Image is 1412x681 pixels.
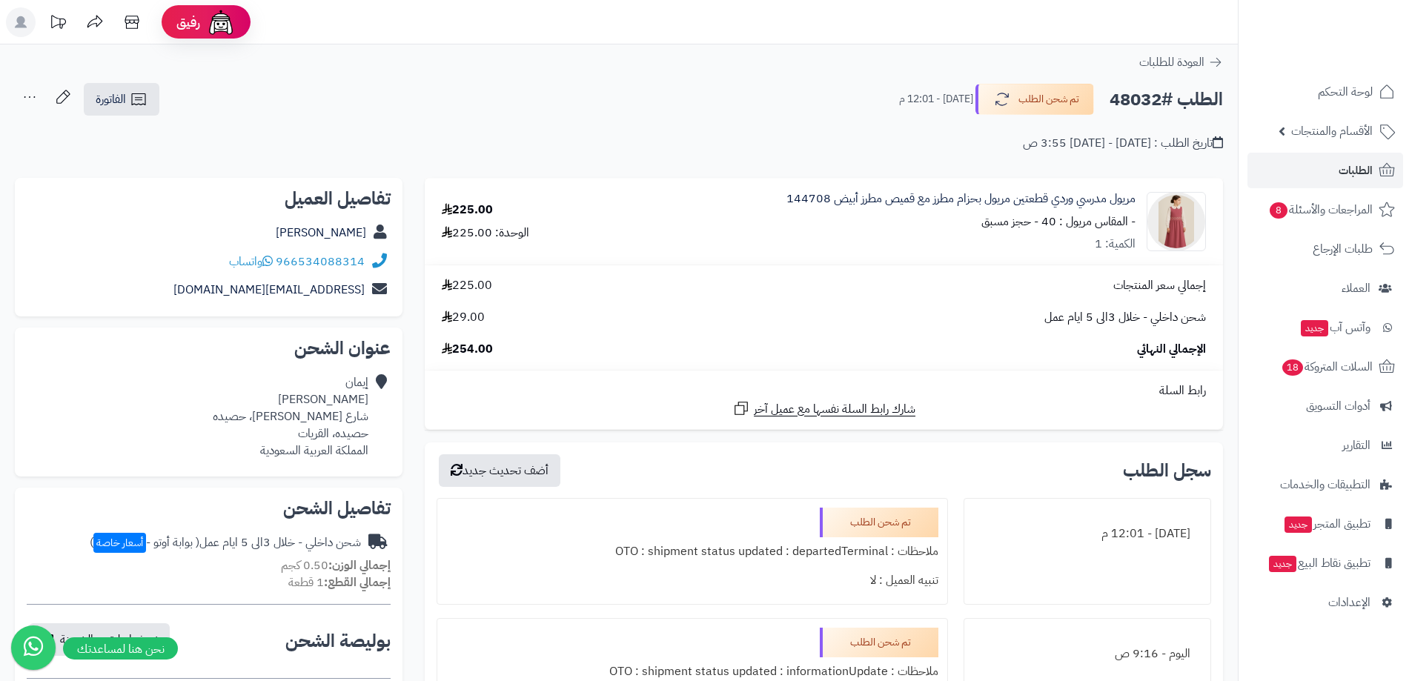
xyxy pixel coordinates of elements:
[446,537,938,566] div: ملاحظات : OTO : shipment status updated : departedTerminal
[1044,309,1206,326] span: شحن داخلي - خلال 3الى 5 ايام عمل
[1110,84,1223,115] h2: الطلب #48032
[96,90,126,108] span: الفاتورة
[1247,231,1403,267] a: طلبات الإرجاع
[328,557,391,574] strong: إجمالي الوزن:
[176,13,200,31] span: رفيق
[1247,585,1403,620] a: الإعدادات
[93,533,146,553] span: أسعار خاصة
[1268,199,1373,220] span: المراجعات والأسئلة
[90,534,361,551] div: شحن داخلي - خلال 3الى 5 ايام عمل
[1328,592,1370,613] span: الإعدادات
[981,213,1136,230] small: - المقاس مريول : 40 - حجز مسبق
[442,309,485,326] span: 29.00
[29,623,170,656] button: نسخ رابط تتبع الشحنة
[1023,135,1223,152] div: تاريخ الطلب : [DATE] - [DATE] 3:55 ص
[60,631,158,648] span: نسخ رابط تتبع الشحنة
[442,341,493,358] span: 254.00
[442,277,492,294] span: 225.00
[786,190,1136,207] a: مريول مدرسي وردي قطعتين مريول بحزام مطرز مع قميص مطرز أبيض 144708
[1247,428,1403,463] a: التقارير
[1137,341,1206,358] span: الإجمالي النهائي
[1247,153,1403,188] a: الطلبات
[285,632,391,650] h2: بوليصة الشحن
[754,401,915,418] span: شارك رابط السلة نفسها مع عميل آخر
[1301,320,1328,336] span: جديد
[1247,74,1403,110] a: لوحة التحكم
[276,224,366,242] a: [PERSON_NAME]
[442,225,529,242] div: الوحدة: 225.00
[975,84,1094,115] button: تم شحن الطلب
[39,7,76,41] a: تحديثات المنصة
[1282,359,1303,376] span: 18
[1095,236,1136,253] div: الكمية: 1
[1247,270,1403,306] a: العملاء
[439,454,560,487] button: أضف تحديث جديد
[1318,82,1373,102] span: لوحة التحكم
[1123,462,1211,479] h3: سجل الطلب
[973,519,1201,548] div: [DATE] - 12:01 م
[1285,516,1312,533] span: جديد
[173,281,365,299] a: [EMAIL_ADDRESS][DOMAIN_NAME]
[90,534,199,551] span: ( بوابة أوتو - )
[1247,388,1403,424] a: أدوات التسويق
[206,7,236,37] img: ai-face.png
[281,557,391,574] small: 0.50 كجم
[229,253,273,270] a: واتساب
[1339,160,1373,181] span: الطلبات
[446,566,938,595] div: تنبيه العميل : لا
[1247,349,1403,385] a: السلات المتروكة18
[1247,467,1403,502] a: التطبيقات والخدمات
[1342,278,1370,299] span: العملاء
[1247,506,1403,542] a: تطبيق المتجرجديد
[27,499,391,517] h2: تفاصيل الشحن
[1139,53,1204,71] span: العودة للطلبات
[1113,277,1206,294] span: إجمالي سعر المنتجات
[1147,192,1205,251] img: 1752776871-1000411006-90x90.png
[1306,396,1370,416] span: أدوات التسويق
[442,202,493,219] div: 225.00
[1280,474,1370,495] span: التطبيقات والخدمات
[288,574,391,591] small: 1 قطعة
[1267,553,1370,574] span: تطبيق نقاط البيع
[1291,121,1373,142] span: الأقسام والمنتجات
[1283,514,1370,534] span: تطبيق المتجر
[27,190,391,207] h2: تفاصيل العميل
[973,640,1201,668] div: اليوم - 9:16 ص
[84,83,159,116] a: الفاتورة
[431,382,1217,399] div: رابط السلة
[820,628,938,657] div: تم شحن الطلب
[732,399,915,418] a: شارك رابط السلة نفسها مع عميل آخر
[1247,310,1403,345] a: وآتس آبجديد
[1342,435,1370,456] span: التقارير
[1270,202,1287,219] span: 8
[213,374,368,459] div: إيمان [PERSON_NAME] شارع [PERSON_NAME]، حصيده حصيده، القريات المملكة العربية السعودية
[1269,556,1296,572] span: جديد
[899,92,973,107] small: [DATE] - 12:01 م
[27,339,391,357] h2: عنوان الشحن
[276,253,365,270] a: 966534088314
[324,574,391,591] strong: إجمالي القطع:
[1281,356,1373,377] span: السلات المتروكة
[820,508,938,537] div: تم شحن الطلب
[1139,53,1223,71] a: العودة للطلبات
[1313,239,1373,259] span: طلبات الإرجاع
[1247,192,1403,227] a: المراجعات والأسئلة8
[1247,545,1403,581] a: تطبيق نقاط البيعجديد
[1299,317,1370,338] span: وآتس آب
